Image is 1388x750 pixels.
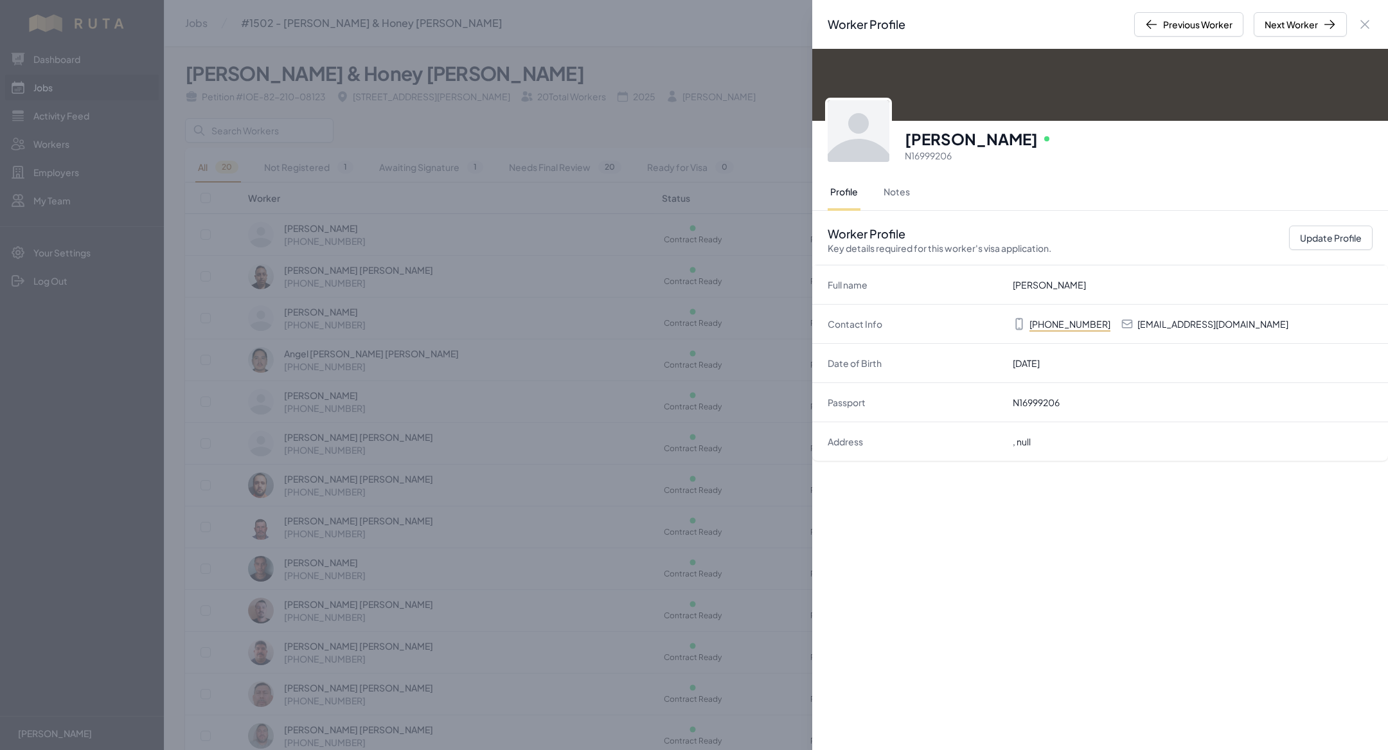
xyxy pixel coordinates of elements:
[1029,317,1110,330] p: [PHONE_NUMBER]
[828,317,1002,330] dt: Contact Info
[828,396,1002,409] dt: Passport
[828,435,1002,448] dt: Address
[1254,12,1347,37] button: Next Worker
[905,129,1038,149] h3: [PERSON_NAME]
[1013,357,1373,370] dd: [DATE]
[1137,317,1288,330] p: [EMAIL_ADDRESS][DOMAIN_NAME]
[1013,278,1373,291] dd: [PERSON_NAME]
[828,357,1002,370] dt: Date of Birth
[828,226,1051,254] h2: Worker Profile
[905,149,1373,162] p: N16999206
[881,175,912,211] button: Notes
[828,242,1051,254] p: Key details required for this worker's visa application.
[828,15,905,33] h2: Worker Profile
[1013,435,1373,448] dd: , null
[1013,396,1373,409] dd: N16999206
[1289,226,1373,250] button: Update Profile
[828,175,860,211] button: Profile
[1134,12,1243,37] button: Previous Worker
[828,278,1002,291] dt: Full name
